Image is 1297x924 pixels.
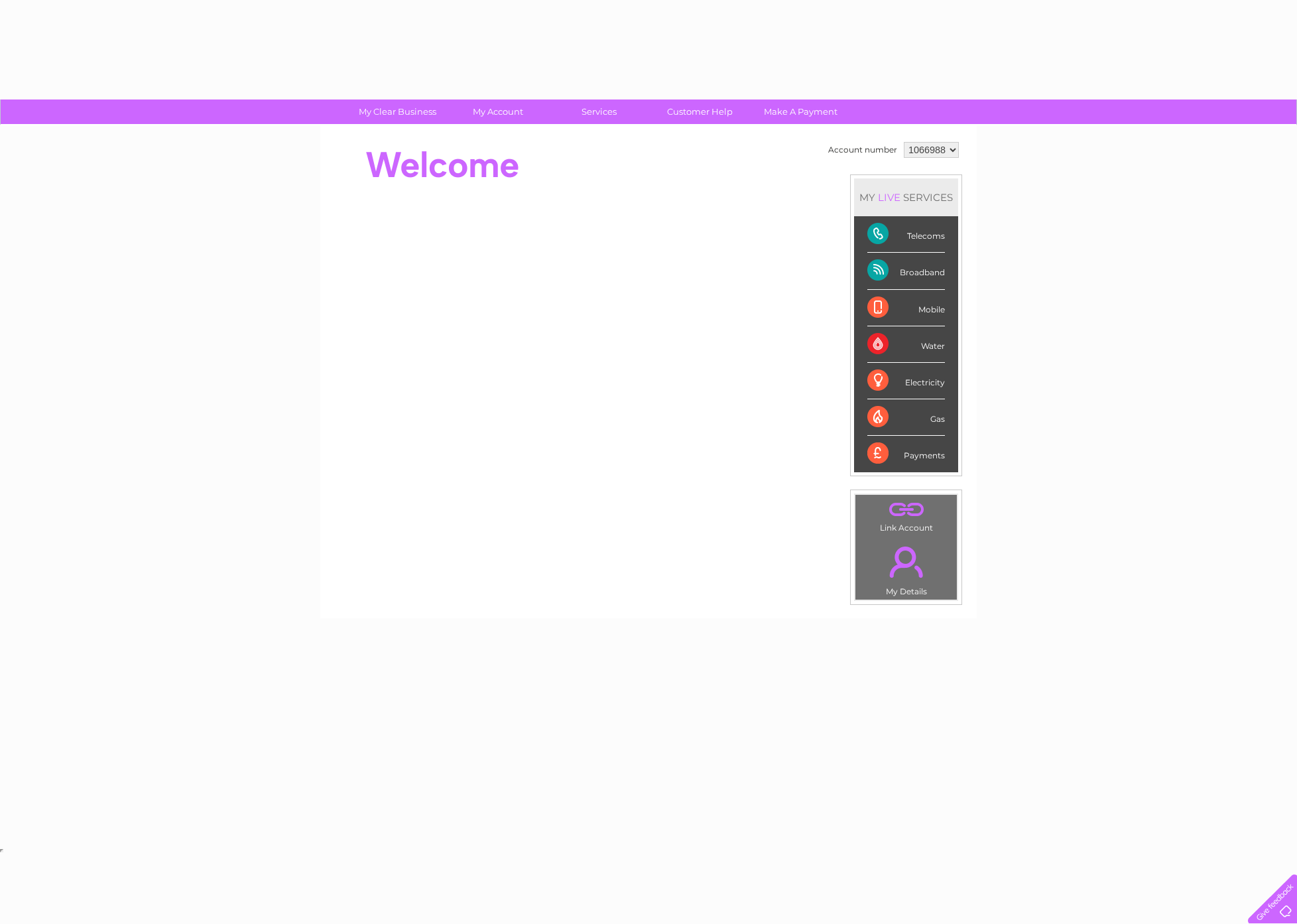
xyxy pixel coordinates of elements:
div: MY SERVICES [854,178,958,216]
a: Customer Help [645,99,755,124]
div: Payments [867,436,945,472]
td: Link Account [855,494,957,536]
div: Mobile [867,290,945,326]
a: . [859,539,954,585]
div: Telecoms [867,216,945,253]
div: Water [867,326,945,363]
a: My Clear Business [343,99,452,124]
div: Broadband [867,253,945,289]
div: LIVE [875,191,903,204]
td: Account number [825,139,900,161]
div: Electricity [867,363,945,399]
a: Make A Payment [746,99,855,124]
a: . [859,498,954,521]
div: Gas [867,399,945,436]
td: My Details [855,535,957,600]
a: My Account [444,99,553,124]
a: Services [544,99,654,124]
